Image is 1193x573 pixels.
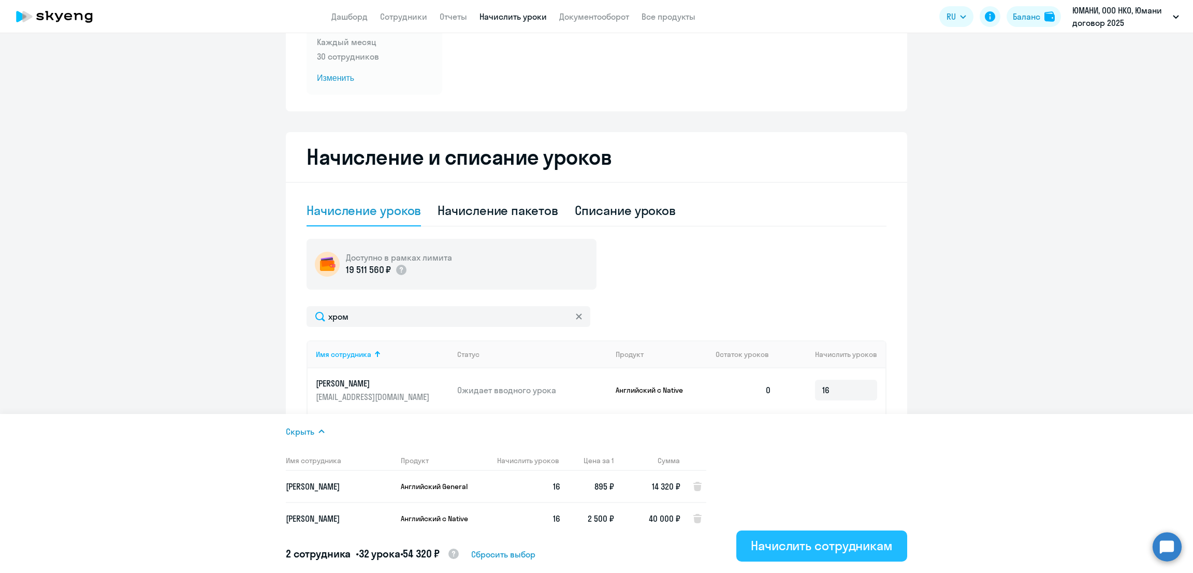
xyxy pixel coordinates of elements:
[751,537,893,554] div: Начислить сотрудникам
[286,547,460,562] h5: 2 сотрудника • •
[401,514,478,523] p: Английский с Native
[471,548,535,561] span: Сбросить выбор
[317,72,432,84] span: Изменить
[438,202,558,219] div: Начисление пакетов
[359,547,400,560] span: 32 урока
[716,350,769,359] span: Остаток уроков
[457,350,607,359] div: Статус
[286,481,392,492] p: [PERSON_NAME]
[403,547,440,560] span: 54 320 ₽
[307,202,421,219] div: Начисление уроков
[286,450,392,471] th: Имя сотрудника
[346,252,452,263] h5: Доступно в рамках лимита
[616,350,708,359] div: Продукт
[575,202,676,219] div: Списание уроков
[939,6,973,27] button: RU
[614,450,680,471] th: Сумма
[316,350,449,359] div: Имя сотрудника
[1007,6,1061,27] button: Балансbalance
[317,50,432,63] p: 30 сотрудников
[649,513,680,524] span: 40 000 ₽
[316,391,432,403] p: [EMAIL_ADDRESS][DOMAIN_NAME]
[1067,4,1184,29] button: ЮМАНИ, ООО НКО, Юмани договор 2025
[652,481,680,492] span: 14 320 ₽
[560,450,614,471] th: Цена за 1
[553,481,560,492] span: 16
[559,11,629,22] a: Документооборот
[457,384,607,396] p: Ожидает вводного урока
[594,481,614,492] span: 895 ₽
[642,11,695,22] a: Все продукты
[286,425,314,438] span: Скрыть
[1013,10,1040,23] div: Баланс
[616,385,693,395] p: Английский с Native
[1072,4,1169,29] p: ЮМАНИ, ООО НКО, Юмани договор 2025
[286,513,392,524] p: [PERSON_NAME]
[716,350,780,359] div: Остаток уроков
[479,11,547,22] a: Начислить уроки
[307,306,590,327] input: Поиск по имени, email, продукту или статусу
[316,378,449,403] a: [PERSON_NAME][EMAIL_ADDRESS][DOMAIN_NAME]
[316,350,371,359] div: Имя сотрудника
[489,450,560,471] th: Начислить уроков
[392,450,489,471] th: Продукт
[947,10,956,23] span: RU
[588,513,614,524] span: 2 500 ₽
[380,11,427,22] a: Сотрудники
[331,11,368,22] a: Дашборд
[317,36,432,48] p: Каждый месяц
[616,350,644,359] div: Продукт
[440,11,467,22] a: Отчеты
[307,145,886,169] h2: Начисление и списание уроков
[401,482,478,491] p: Английский General
[315,252,340,277] img: wallet-circle.png
[736,531,907,562] button: Начислить сотрудникам
[316,378,432,389] p: [PERSON_NAME]
[457,350,479,359] div: Статус
[553,513,560,524] span: 16
[780,340,885,368] th: Начислить уроков
[346,263,391,277] p: 19 511 560 ₽
[1044,11,1055,22] img: balance
[707,368,780,412] td: 0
